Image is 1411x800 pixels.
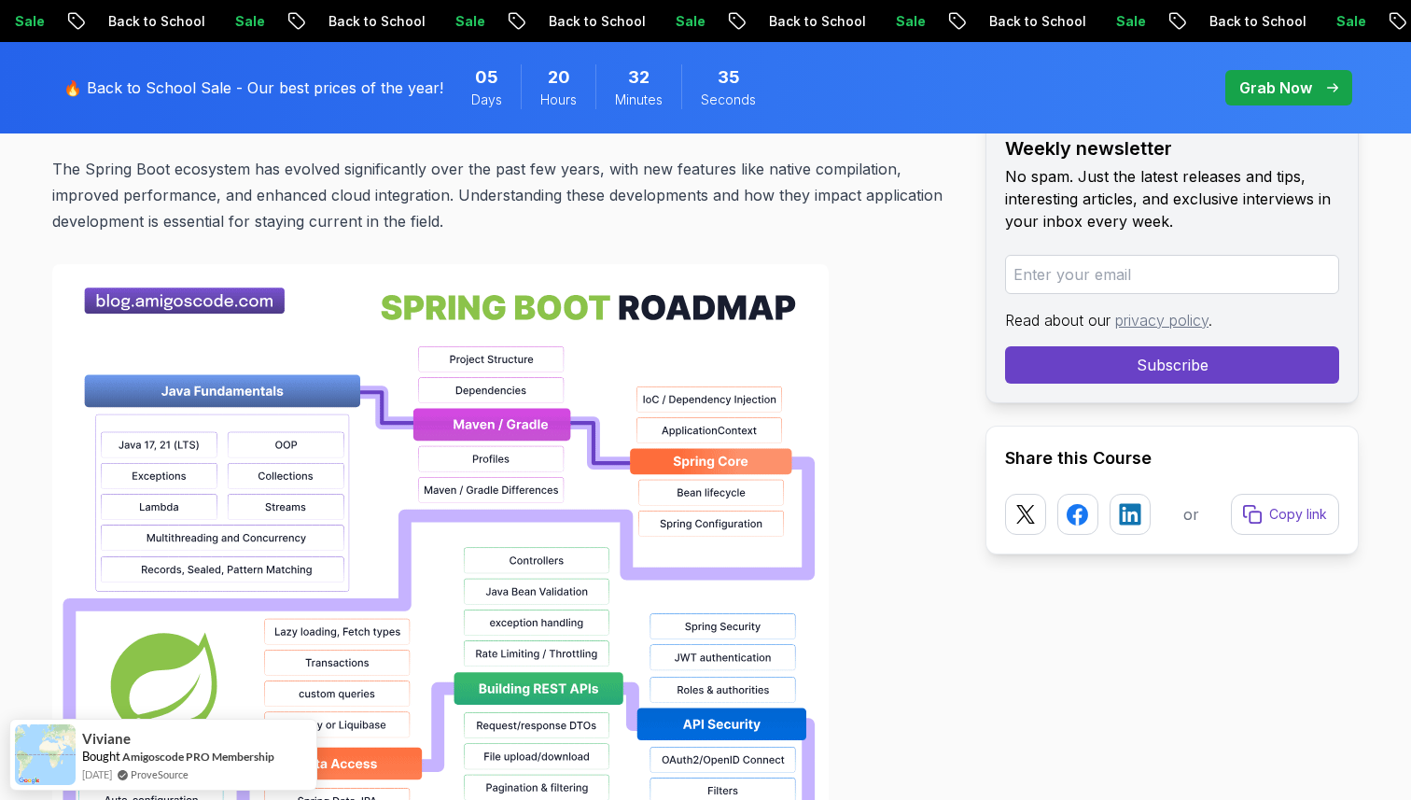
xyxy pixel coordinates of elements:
[1005,445,1339,471] h2: Share this Course
[63,77,443,99] p: 🔥 Back to School Sale - Our best prices of the year!
[131,766,189,782] a: ProveSource
[82,766,112,782] span: [DATE]
[1005,346,1339,384] button: Subscribe
[881,12,941,31] p: Sale
[82,731,131,747] span: Viviane
[475,64,498,91] span: 5 Days
[534,12,661,31] p: Back to School
[1101,12,1161,31] p: Sale
[1321,12,1381,31] p: Sale
[471,91,502,109] span: Days
[974,12,1101,31] p: Back to School
[661,12,720,31] p: Sale
[1239,77,1312,99] p: Grab Now
[628,64,650,91] span: 32 Minutes
[314,12,440,31] p: Back to School
[82,749,120,764] span: Bought
[1005,255,1339,294] input: Enter your email
[15,724,76,785] img: provesource social proof notification image
[754,12,881,31] p: Back to School
[220,12,280,31] p: Sale
[615,91,663,109] span: Minutes
[52,156,956,234] p: The Spring Boot ecosystem has evolved significantly over the past few years, with new features li...
[1005,309,1339,331] p: Read about our .
[540,91,577,109] span: Hours
[1005,165,1339,232] p: No spam. Just the latest releases and tips, interesting articles, and exclusive interviews in you...
[1194,12,1321,31] p: Back to School
[1231,494,1339,535] button: Copy link
[122,750,274,764] a: Amigoscode PRO Membership
[718,64,740,91] span: 35 Seconds
[1183,503,1199,526] p: or
[440,12,500,31] p: Sale
[93,12,220,31] p: Back to School
[1115,311,1208,330] a: privacy policy
[548,64,570,91] span: 20 Hours
[701,91,756,109] span: Seconds
[1005,135,1339,161] h2: Weekly newsletter
[1269,505,1327,524] p: Copy link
